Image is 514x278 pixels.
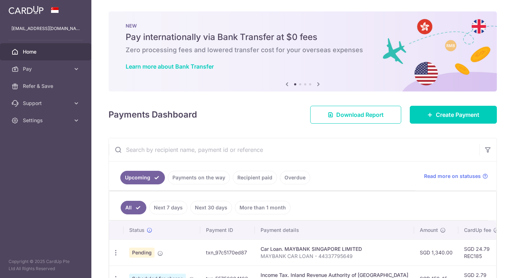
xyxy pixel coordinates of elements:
span: Pending [129,248,155,258]
a: Learn more about Bank Transfer [126,63,214,70]
a: Payments on the way [168,171,230,184]
input: Search by recipient name, payment id or reference [109,138,479,161]
a: Read more on statuses [424,173,488,180]
div: Car Loan. MAYBANK SINGAPORE LIMITED [261,245,408,253]
img: CardUp [9,6,44,14]
span: Amount [420,227,438,234]
td: SGD 1,340.00 [414,239,458,265]
a: Overdue [280,171,310,184]
span: Read more on statuses [424,173,481,180]
span: Create Payment [436,110,479,119]
span: Home [23,48,70,55]
a: Next 7 days [149,201,187,214]
h4: Payments Dashboard [109,108,197,121]
th: Payment details [255,221,414,239]
span: Refer & Save [23,83,70,90]
span: Support [23,100,70,107]
td: txn_97c5170ed87 [200,239,255,265]
span: CardUp fee [464,227,491,234]
a: Upcoming [120,171,165,184]
span: Status [129,227,145,234]
a: All [121,201,146,214]
p: NEW [126,23,480,29]
td: SGD 24.79 REC185 [458,239,505,265]
h5: Pay internationally via Bank Transfer at $0 fees [126,31,480,43]
span: Pay [23,65,70,73]
a: Download Report [310,106,401,124]
p: [EMAIL_ADDRESS][DOMAIN_NAME] [11,25,80,32]
a: Recipient paid [233,171,277,184]
th: Payment ID [200,221,255,239]
p: MAYBANK CAR LOAN - 44337795649 [261,253,408,260]
span: Download Report [336,110,384,119]
h6: Zero processing fees and lowered transfer cost for your overseas expenses [126,46,480,54]
img: Bank transfer banner [109,11,497,91]
span: Settings [23,117,70,124]
a: Next 30 days [190,201,232,214]
a: Create Payment [410,106,497,124]
a: More than 1 month [235,201,291,214]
